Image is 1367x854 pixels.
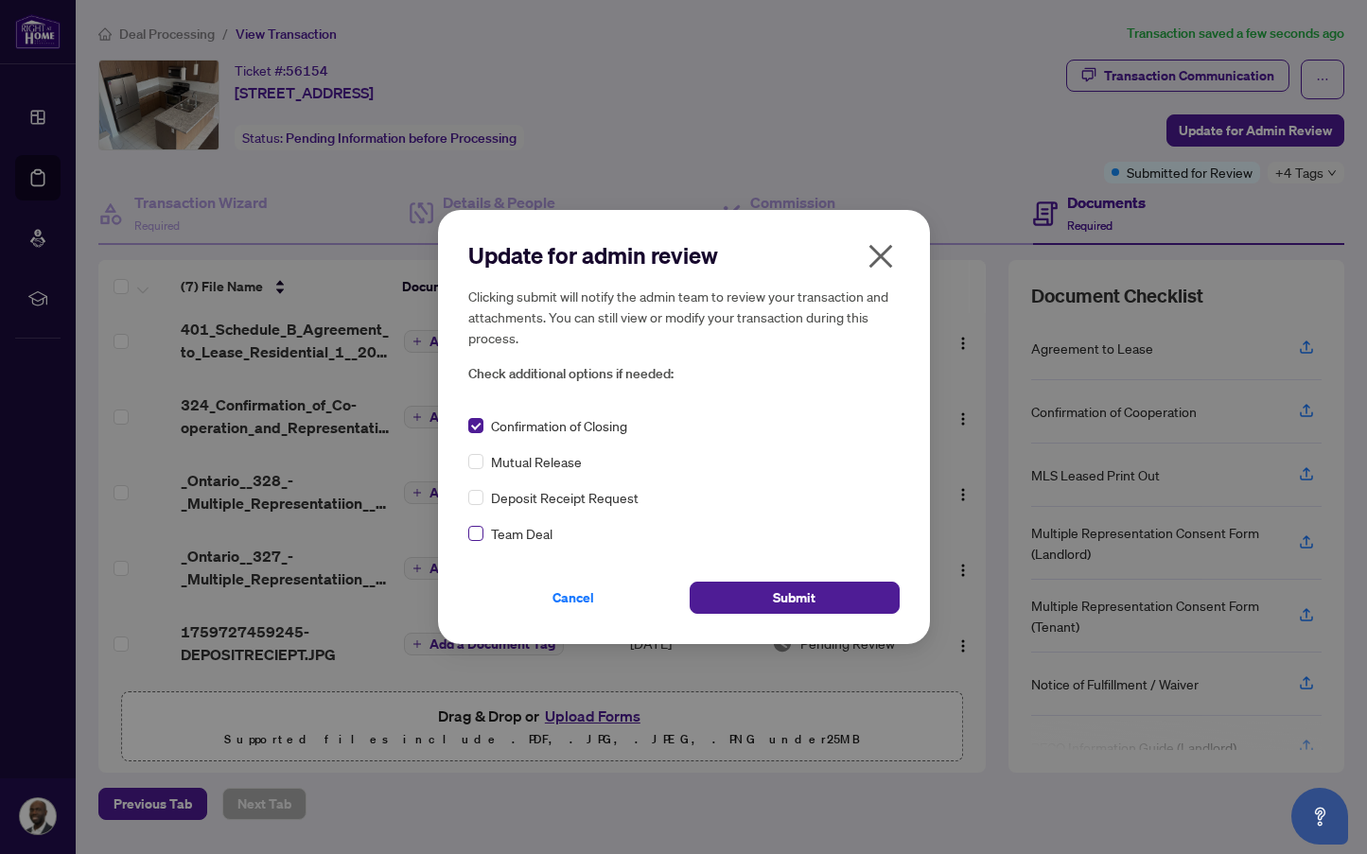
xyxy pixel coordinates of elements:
h2: Update for admin review [468,240,900,270]
span: close [866,241,896,271]
span: Check additional options if needed: [468,363,900,385]
span: Submit [773,583,815,613]
button: Open asap [1291,788,1348,845]
button: Cancel [468,582,678,614]
span: Confirmation of Closing [491,415,627,436]
button: Submit [690,582,900,614]
h5: Clicking submit will notify the admin team to review your transaction and attachments. You can st... [468,286,900,348]
span: Mutual Release [491,451,582,472]
span: Team Deal [491,523,552,544]
span: Deposit Receipt Request [491,487,639,508]
span: Cancel [552,583,594,613]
